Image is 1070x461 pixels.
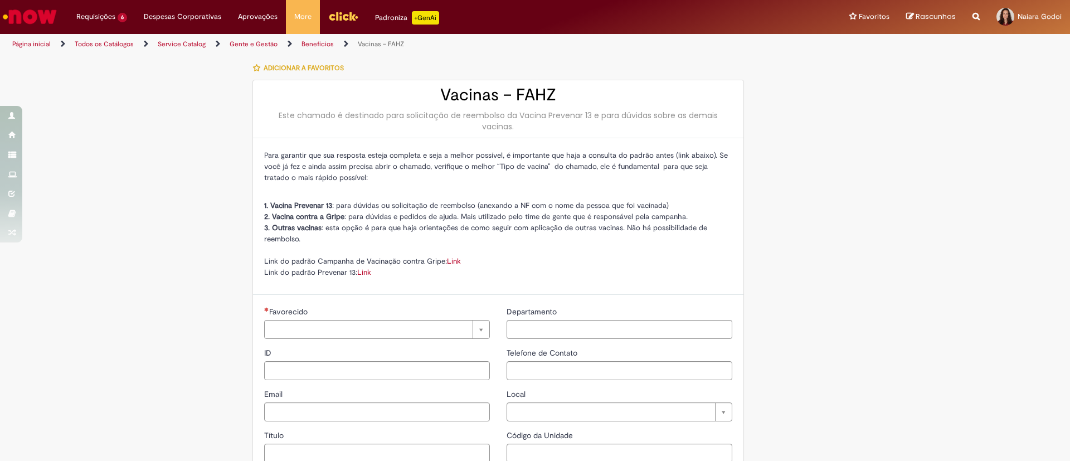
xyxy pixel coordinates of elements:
[507,348,580,358] span: Telefone de Contato
[507,307,559,317] span: Departamento
[264,223,707,244] span: : esta opção é para que haja orientações de como seguir com aplicação de outras vacinas. Não há p...
[252,56,350,80] button: Adicionar a Favoritos
[264,151,728,182] span: Para garantir que sua resposta esteja completa e seja a melhor possível, é importante que haja a ...
[358,40,404,48] a: Vacinas – FAHZ
[301,40,334,48] a: Benefícios
[158,40,206,48] a: Service Catalog
[916,11,956,22] span: Rascunhos
[238,11,278,22] span: Aprovações
[264,110,732,132] div: Este chamado é destinado para solicitação de reembolso da Vacina Prevenar 13 e para dúvidas sobre...
[264,201,669,210] span: : para dúvidas ou solicitação de reembolso (anexando a NF com o nome da pessoa que foi vacinada)
[264,201,332,210] strong: 1. Vacina Prevenar 13
[357,268,371,277] a: Link
[264,212,688,221] span: : para dúvidas e pedidos de ajuda. Mais utilizado pelo time de gente que é responsável pela campa...
[375,11,439,25] div: Padroniza
[12,40,51,48] a: Página inicial
[906,12,956,22] a: Rascunhos
[264,402,490,421] input: Email
[269,307,310,317] span: Necessários - Favorecido
[264,268,371,277] span: Link do padrão Prevenar 13:
[75,40,134,48] a: Todos os Catálogos
[507,430,575,440] span: Código da Unidade
[230,40,278,48] a: Gente e Gestão
[328,8,358,25] img: click_logo_yellow_360x200.png
[264,256,461,266] span: Link do padrão Campanha de Vacinação contra Gripe:
[264,212,344,221] strong: 2. Vacina contra a Gripe
[447,256,461,266] a: Link
[264,320,490,339] a: Limpar campo Favorecido
[118,13,127,22] span: 6
[507,361,732,380] input: Telefone de Contato
[507,402,732,421] a: Limpar campo Local
[8,34,705,55] ul: Trilhas de página
[1,6,59,28] img: ServiceNow
[507,389,528,399] span: Local
[859,11,889,22] span: Favoritos
[264,64,344,72] span: Adicionar a Favoritos
[264,223,322,232] strong: 3. Outras vacinas
[294,11,312,22] span: More
[264,430,286,440] span: Título
[264,361,490,380] input: ID
[264,389,285,399] span: Email
[1018,12,1062,21] span: Naiara Godoi
[76,11,115,22] span: Requisições
[412,11,439,25] p: +GenAi
[507,320,732,339] input: Departamento
[264,86,732,104] h2: Vacinas – FAHZ
[264,348,274,358] span: ID
[144,11,221,22] span: Despesas Corporativas
[264,307,269,312] span: Necessários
